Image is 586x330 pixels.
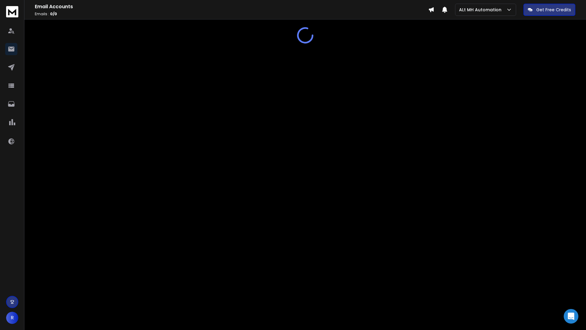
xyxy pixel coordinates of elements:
h1: Email Accounts [35,3,428,10]
button: Get Free Credits [523,4,575,16]
p: Get Free Credits [536,7,571,13]
span: 0 / 0 [50,11,57,16]
p: ALt MH Automation [459,7,504,13]
img: logo [6,6,18,17]
p: Emails : [35,12,428,16]
button: R [6,312,18,324]
div: Open Intercom Messenger [564,309,578,324]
